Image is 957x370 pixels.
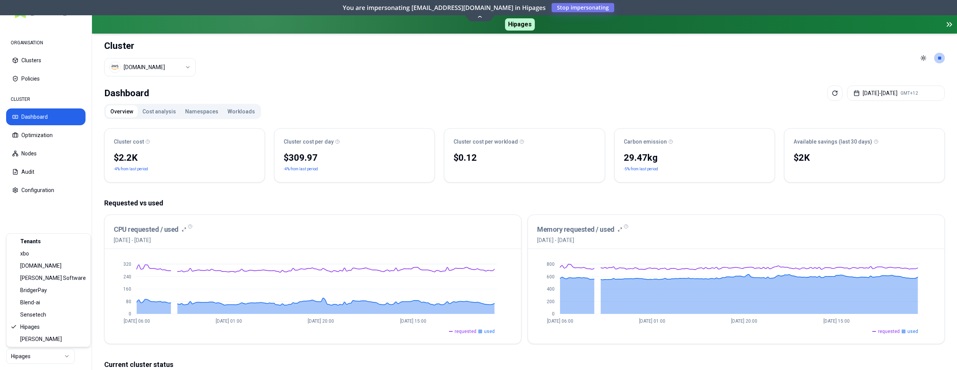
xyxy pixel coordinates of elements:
[20,323,40,331] span: Hipages
[20,262,61,270] span: [DOMAIN_NAME]
[8,235,89,247] div: Tenants
[20,250,29,257] span: xbo
[20,311,46,318] span: Sensetech
[20,274,86,282] span: [PERSON_NAME] Software
[20,335,62,343] span: [PERSON_NAME]
[20,299,40,306] span: Blend-ai
[20,286,47,294] span: BridgerPay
